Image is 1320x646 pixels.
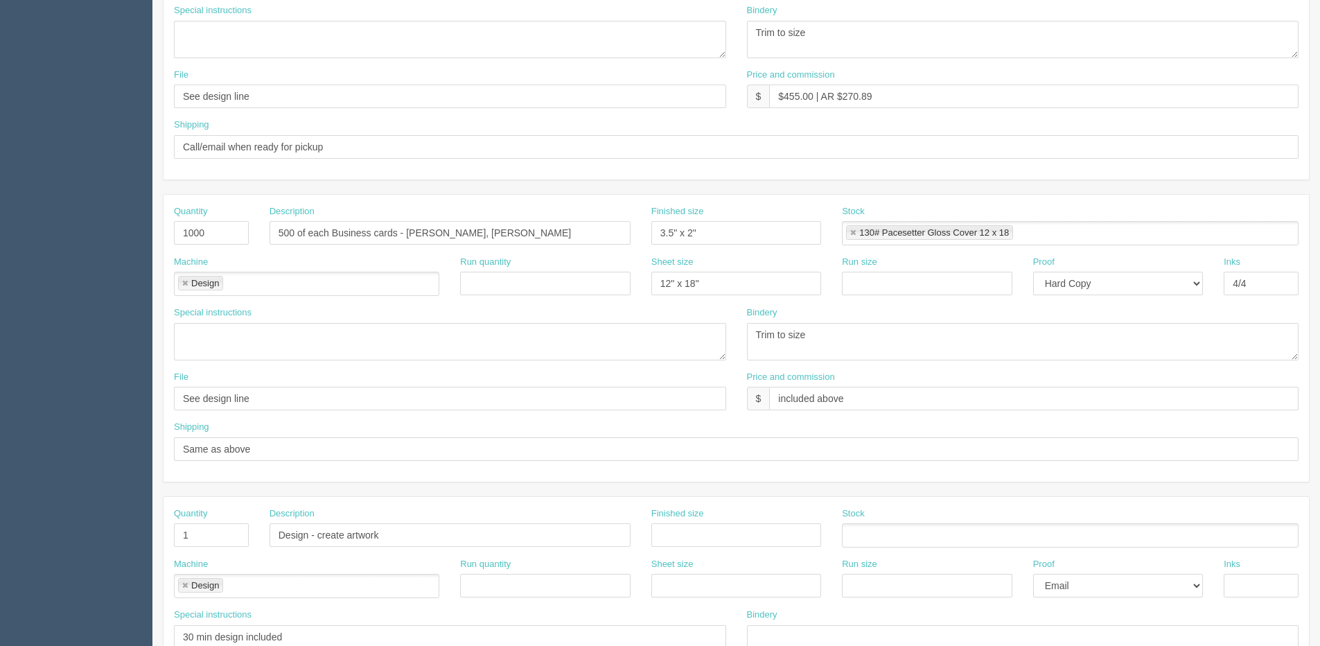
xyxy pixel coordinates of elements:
label: Stock [842,205,865,218]
div: 130# Pacesetter Gloss Cover 12 x 18 [859,228,1009,237]
label: Price and commission [747,371,835,384]
label: Special instructions [174,4,252,17]
label: Bindery [747,609,777,622]
label: Inks [1224,256,1240,269]
label: Proof [1033,558,1055,571]
label: Machine [174,558,208,571]
div: $ [747,85,770,108]
div: $ [747,387,770,410]
label: Special instructions [174,306,252,320]
div: Design [191,581,219,590]
label: Shipping [174,119,209,132]
label: Description [270,507,315,521]
textarea: Trim to size [747,21,1299,58]
label: Sheet size [651,256,694,269]
label: Sheet size [651,558,694,571]
label: Finished size [651,507,704,521]
label: Quantity [174,205,207,218]
textarea: Trim to size [747,323,1299,360]
label: Stock [842,507,865,521]
label: Price and commission [747,69,835,82]
label: Run size [842,558,877,571]
label: Quantity [174,507,207,521]
label: Finished size [651,205,704,218]
label: Bindery [747,4,777,17]
label: Machine [174,256,208,269]
label: File [174,69,188,82]
label: File [174,371,188,384]
div: Design [191,279,219,288]
label: Run size [842,256,877,269]
label: Special instructions [174,609,252,622]
label: Shipping [174,421,209,434]
label: Description [270,205,315,218]
label: Run quantity [460,256,511,269]
label: Proof [1033,256,1055,269]
label: Inks [1224,558,1240,571]
label: Run quantity [460,558,511,571]
label: Bindery [747,306,777,320]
